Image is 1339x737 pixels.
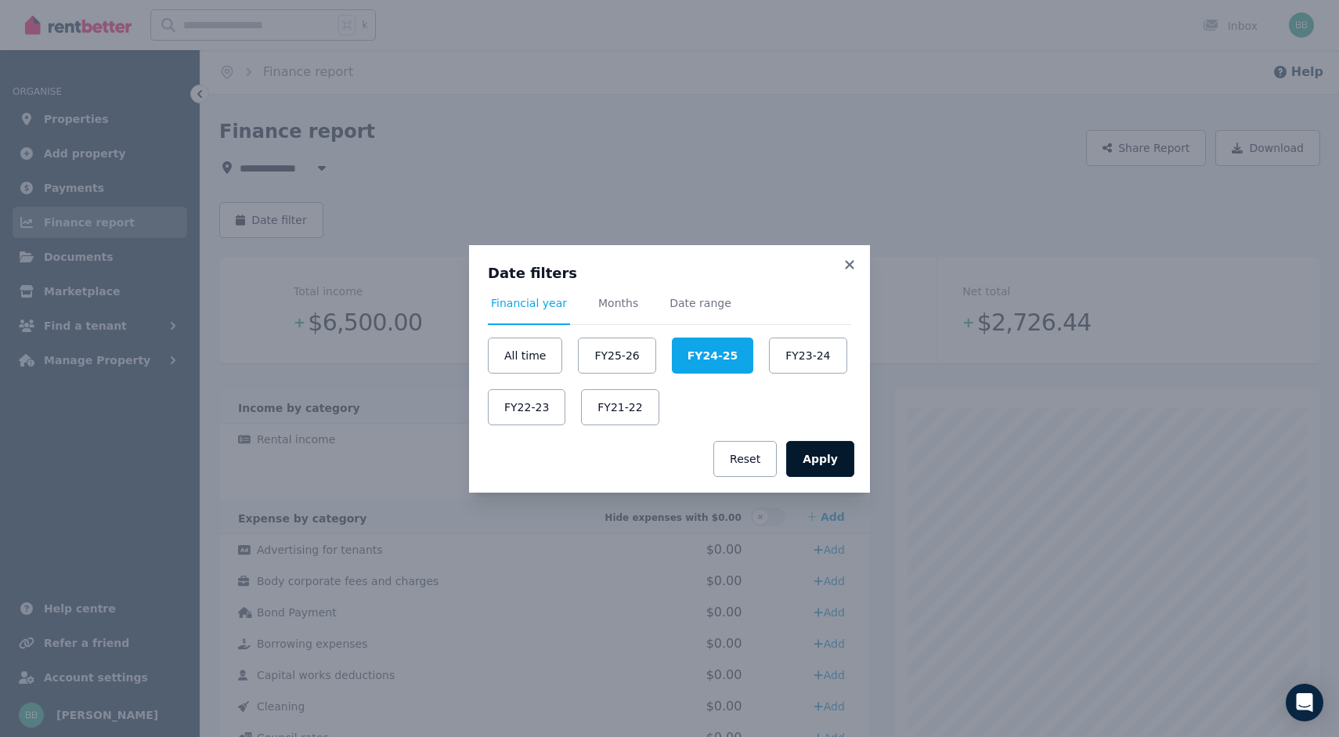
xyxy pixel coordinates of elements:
button: All time [488,338,562,374]
nav: Tabs [488,295,851,325]
button: Reset [713,441,777,477]
button: FY22-23 [488,389,565,425]
h3: Date filters [488,264,851,283]
button: Apply [786,441,854,477]
span: Date range [669,295,731,311]
div: Open Intercom Messenger [1286,684,1323,721]
button: FY23-24 [769,338,846,374]
button: FY21-22 [581,389,659,425]
button: FY24-25 [672,338,753,374]
button: FY25-26 [578,338,655,374]
span: Financial year [491,295,567,311]
span: Months [598,295,638,311]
